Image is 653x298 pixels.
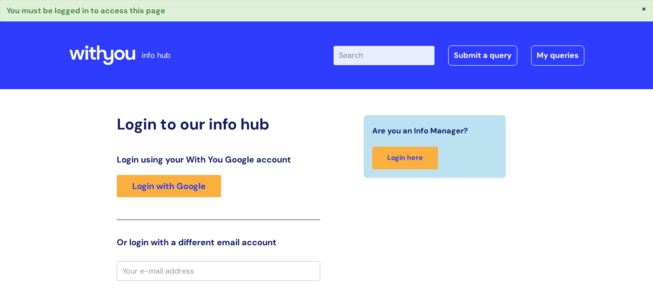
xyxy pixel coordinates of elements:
[117,115,320,133] h2: Login to our info hub
[448,45,517,65] a: Submit a query
[372,124,468,138] span: Are you an Info Manager?
[117,261,320,281] input: Your e-mail address
[117,237,320,247] h3: Or login with a different email account
[142,48,170,62] p: info hub
[334,46,434,65] input: Search
[372,147,438,169] a: Login here
[117,154,320,165] h3: Login using your With You Google account
[641,5,647,12] button: ×
[531,45,584,65] a: My queries
[117,175,221,197] a: Login with Google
